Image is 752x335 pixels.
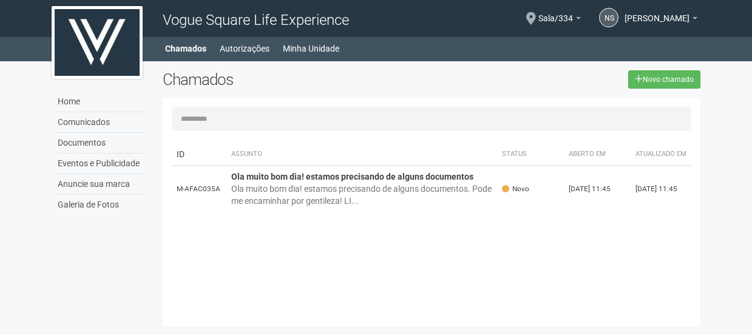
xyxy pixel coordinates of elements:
[55,133,144,154] a: Documentos
[625,2,689,23] span: Nauara Silva Machado
[231,183,493,207] div: Ola muito bom dia! estamos precisando de alguns documentos. Pode me encaminhar por gentileza! LI...
[165,40,206,57] a: Chamados
[55,154,144,174] a: Eventos e Publicidade
[52,6,143,79] img: logo.jpg
[231,172,473,181] strong: Ola muito bom dia! estamos precisando de alguns documentos
[628,70,700,89] a: Novo chamado
[564,166,631,212] td: [DATE] 11:45
[220,40,269,57] a: Autorizações
[55,195,144,215] a: Galeria de Fotos
[226,143,498,166] th: Assunto
[55,112,144,133] a: Comunicados
[538,15,581,25] a: Sala/334
[55,92,144,112] a: Home
[502,184,529,194] span: Novo
[538,2,573,23] span: Sala/334
[55,174,144,195] a: Anuncie sua marca
[564,143,631,166] th: Aberto em
[172,166,226,212] td: M-AFAC035A
[172,143,226,166] td: ID
[283,40,339,57] a: Minha Unidade
[625,15,697,25] a: [PERSON_NAME]
[497,143,564,166] th: Status
[163,70,376,89] h2: Chamados
[163,12,349,29] span: Vogue Square Life Experience
[599,8,618,27] a: NS
[631,166,691,212] td: [DATE] 11:45
[631,143,691,166] th: Atualizado em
